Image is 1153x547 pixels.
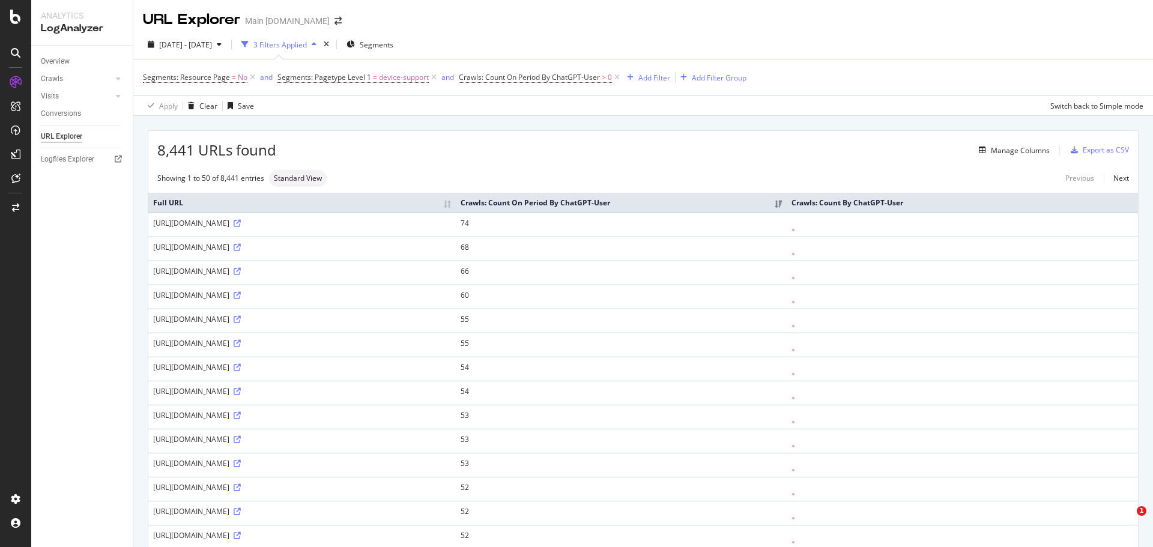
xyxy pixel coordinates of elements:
[1083,145,1129,155] div: Export as CSV
[41,55,70,68] div: Overview
[41,90,59,103] div: Visits
[456,405,787,429] td: 53
[157,140,276,160] span: 8,441 URLs found
[441,72,454,82] div: and
[269,170,327,187] div: neutral label
[153,482,451,492] div: [URL][DOMAIN_NAME]
[157,173,264,183] div: Showing 1 to 50 of 8,441 entries
[456,333,787,357] td: 55
[237,35,321,54] button: 3 Filters Applied
[991,145,1050,156] div: Manage Columns
[159,101,178,111] div: Apply
[238,101,254,111] div: Save
[321,38,331,50] div: times
[199,101,217,111] div: Clear
[143,72,230,82] span: Segments: Resource Page
[245,15,330,27] div: Main [DOMAIN_NAME]
[153,242,451,252] div: [URL][DOMAIN_NAME]
[143,10,240,30] div: URL Explorer
[232,72,236,82] span: =
[153,338,451,348] div: [URL][DOMAIN_NAME]
[608,69,612,86] span: 0
[456,213,787,237] td: 74
[456,357,787,381] td: 54
[622,70,670,85] button: Add Filter
[1046,96,1143,115] button: Switch back to Simple mode
[1137,506,1146,516] span: 1
[143,35,226,54] button: [DATE] - [DATE]
[153,530,451,540] div: [URL][DOMAIN_NAME]
[41,22,123,35] div: LogAnalyzer
[638,73,670,83] div: Add Filter
[159,40,212,50] span: [DATE] - [DATE]
[373,72,377,82] span: =
[238,69,247,86] span: No
[153,386,451,396] div: [URL][DOMAIN_NAME]
[41,73,112,85] a: Crawls
[274,175,322,182] span: Standard View
[41,107,124,120] a: Conversions
[602,72,606,82] span: >
[153,266,451,276] div: [URL][DOMAIN_NAME]
[153,506,451,516] div: [URL][DOMAIN_NAME]
[456,429,787,453] td: 53
[456,193,787,213] th: Crawls: Count On Period By ChatGPT-User: activate to sort column ascending
[379,69,429,86] span: device-support
[41,107,81,120] div: Conversions
[153,218,451,228] div: [URL][DOMAIN_NAME]
[153,290,451,300] div: [URL][DOMAIN_NAME]
[260,72,273,82] div: and
[1050,101,1143,111] div: Switch back to Simple mode
[787,193,1138,213] th: Crawls: Count By ChatGPT-User
[253,40,307,50] div: 3 Filters Applied
[456,477,787,501] td: 52
[223,96,254,115] button: Save
[41,90,112,103] a: Visits
[334,17,342,25] div: arrow-right-arrow-left
[183,96,217,115] button: Clear
[456,309,787,333] td: 55
[441,71,454,83] button: and
[277,72,371,82] span: Segments: Pagetype Level 1
[41,153,124,166] a: Logfiles Explorer
[153,458,451,468] div: [URL][DOMAIN_NAME]
[456,261,787,285] td: 66
[260,71,273,83] button: and
[692,73,746,83] div: Add Filter Group
[1112,506,1141,535] iframe: Intercom live chat
[1066,141,1129,160] button: Export as CSV
[456,237,787,261] td: 68
[1104,169,1129,187] a: Next
[143,96,178,115] button: Apply
[360,40,393,50] span: Segments
[456,453,787,477] td: 53
[342,35,398,54] button: Segments
[456,285,787,309] td: 60
[459,72,600,82] span: Crawls: Count On Period By ChatGPT-User
[456,381,787,405] td: 54
[456,501,787,525] td: 52
[153,314,451,324] div: [URL][DOMAIN_NAME]
[153,362,451,372] div: [URL][DOMAIN_NAME]
[153,410,451,420] div: [URL][DOMAIN_NAME]
[41,130,124,143] a: URL Explorer
[41,153,94,166] div: Logfiles Explorer
[41,73,63,85] div: Crawls
[676,70,746,85] button: Add Filter Group
[41,55,124,68] a: Overview
[153,434,451,444] div: [URL][DOMAIN_NAME]
[148,193,456,213] th: Full URL: activate to sort column ascending
[41,10,123,22] div: Analytics
[974,143,1050,157] button: Manage Columns
[41,130,82,143] div: URL Explorer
